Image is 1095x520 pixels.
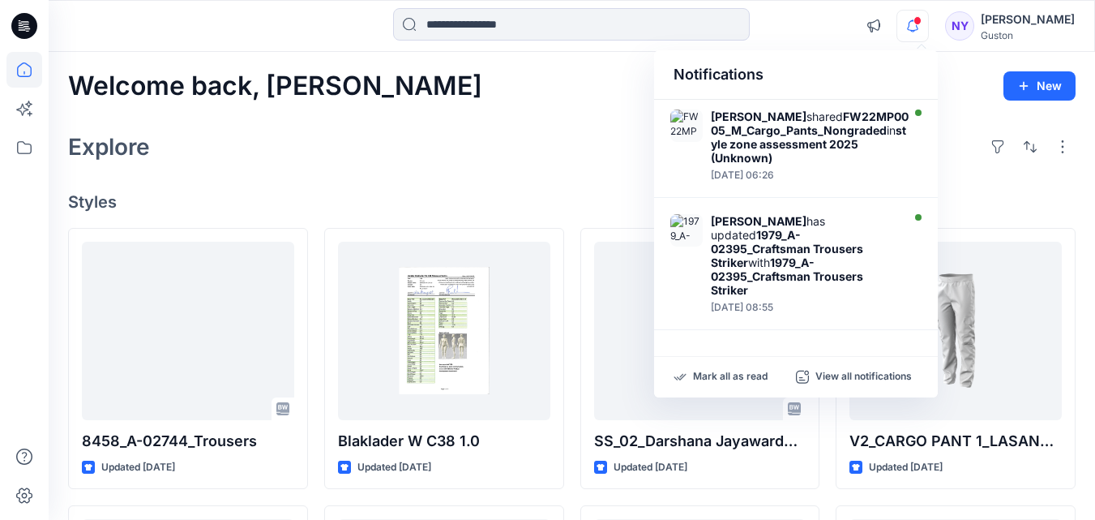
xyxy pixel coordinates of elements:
div: shared in [711,110,912,165]
p: Updated [DATE] [357,459,431,476]
div: [PERSON_NAME] [981,10,1075,29]
strong: FW22MP0005_M_Cargo_Pants_Nongraded [711,110,909,137]
img: FW22MP0005_M_Cargo_Pants_Nongraded [670,110,703,142]
p: View all notifications [815,370,912,385]
p: 8458_A-02744_Trousers [82,430,294,453]
h2: Welcome back, [PERSON_NAME] [68,71,482,101]
p: Updated [DATE] [101,459,175,476]
div: has updated with [711,214,897,297]
p: Blaklader W C38 1.0 [338,430,550,453]
p: SS_02_Darshana Jayawardhana [594,430,806,453]
div: Friday, August 29, 2025 08:55 [711,302,897,313]
a: V2_CARGO PANT 1_LASANTHA [849,242,1062,420]
p: Updated [DATE] [869,459,943,476]
strong: [PERSON_NAME] [711,110,806,123]
div: Monday, September 01, 2025 06:26 [711,170,912,181]
a: 8458_A-02744_Trousers [82,242,294,420]
strong: 1979_A-02395_Craftsman Trousers Striker [711,228,863,269]
a: SS_02_Darshana Jayawardhana [594,242,806,420]
p: Mark all as read [693,370,768,385]
a: Blaklader W C38 1.0 [338,242,550,420]
h4: Styles [68,192,1076,212]
p: Updated [DATE] [614,459,687,476]
img: 1979_A-02395_Craftsman Trousers Striker [670,214,703,247]
div: Notifications [654,50,938,100]
h2: Explore [68,134,150,160]
p: V2_CARGO PANT 1_LASANTHA [849,430,1062,453]
strong: style zone assessment 2025 (Unknown) [711,123,906,165]
strong: 1979_A-02395_Craftsman Trousers Striker [711,256,863,297]
div: Guston [981,29,1075,41]
strong: [PERSON_NAME] [711,214,806,228]
button: New [1003,71,1076,101]
div: NY [945,11,974,41]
